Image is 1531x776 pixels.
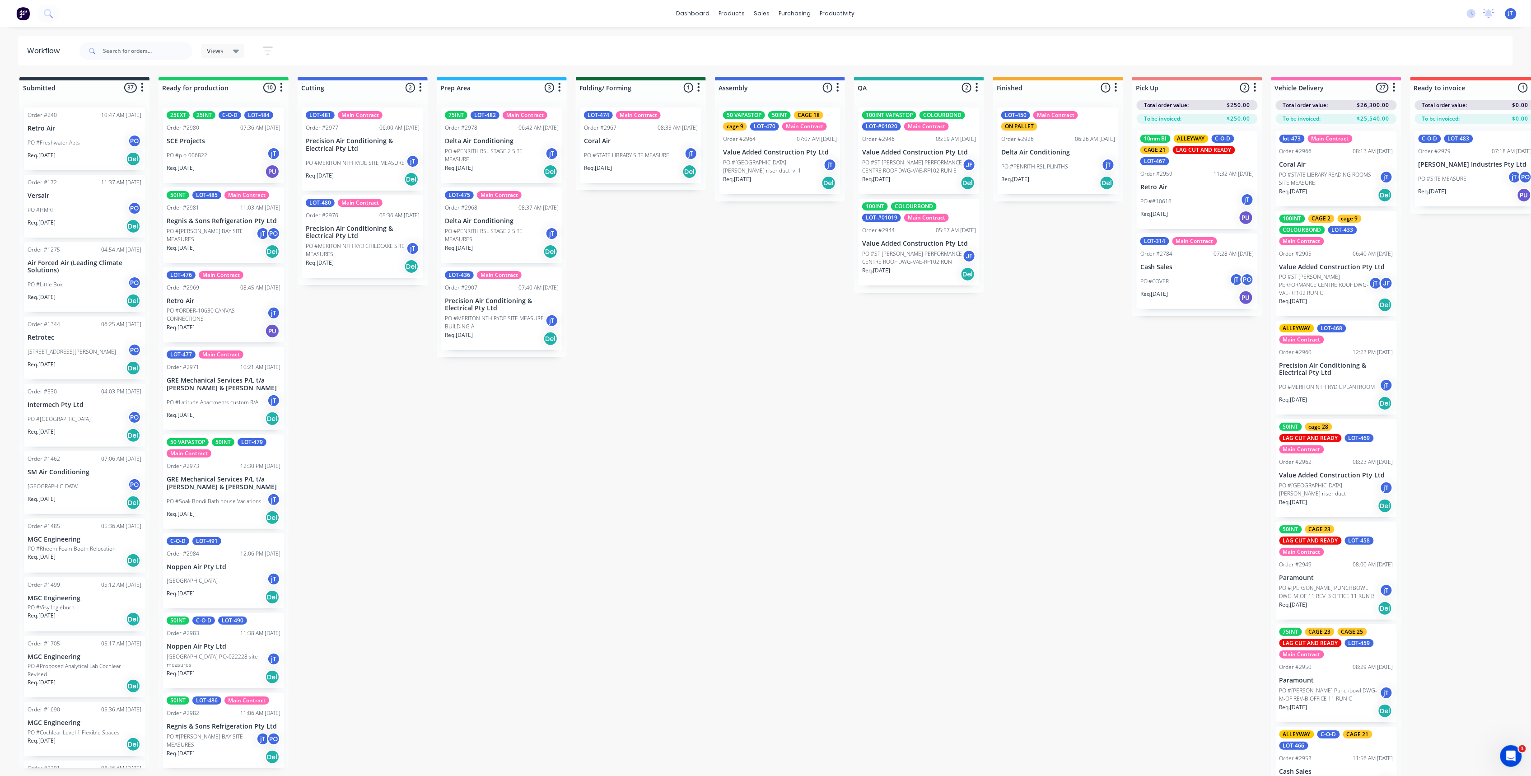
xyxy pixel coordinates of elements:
div: jT [1241,193,1254,206]
p: Req. [DATE] [167,244,195,252]
div: Main Contract [477,271,522,279]
p: Retro Air [1140,183,1254,191]
p: PO #Soak Bondi Bath house Variations [167,497,261,505]
div: PO [1241,273,1254,286]
p: Delta Air Conditioning [1001,149,1115,156]
div: Order #2973 [167,462,199,470]
div: lot-473 [1279,135,1305,143]
p: PO #HMRI [28,206,53,214]
div: 50INT [167,191,189,199]
p: Req. [DATE] [28,151,56,159]
div: COLOURBOND [920,111,965,119]
p: Value Added Construction Pty Ltd [1279,263,1393,271]
div: Del [961,267,975,281]
div: COLOURBOND [1279,226,1325,234]
div: 100INTCAGE 2cage 9COLOURBONDLOT-433Main ContractOrder #290506:40 AM [DATE]Value Added Constructio... [1276,211,1397,316]
p: PO #STATE LIBRARY READING ROOMS SITE MEASURE [1279,171,1380,187]
div: 12:23 PM [DATE] [1353,348,1393,356]
p: PO #PENRITH RSL PLINTHS [1001,163,1068,171]
div: 100INT VAPASTOP [862,111,916,119]
div: LOT-314Main ContractOrder #278407:28 AM [DATE]Cash SalesPO #COVERjTPOReq.[DATE]PU [1137,234,1258,309]
div: Order #172 [28,178,57,187]
div: 10mm BIALLEYWAYC-O-DCAGE 21LAG CUT AND READYLOT-467Order #295911:32 AM [DATE]Retro AirPO ##10616j... [1137,131,1258,229]
div: Del [1378,188,1392,202]
div: LOT-476 [167,271,196,279]
p: SCE Projects [167,137,280,145]
p: Req. [DATE] [167,323,195,332]
div: Del [126,496,140,510]
div: jT [256,227,270,240]
div: Del [126,152,140,166]
div: Main Contract [167,449,211,458]
div: Main Contract [904,122,949,131]
p: PO #[GEOGRAPHIC_DATA][PERSON_NAME] riser duct lvl 1 [723,159,823,175]
div: 11:32 AM [DATE] [1214,170,1254,178]
p: PO #MERITON NTH RYDE SITE MEASURE [306,159,405,167]
div: 100INT [862,202,888,210]
div: 50INT [1279,423,1302,431]
div: Order #2979 [1419,147,1451,155]
div: 04:54 AM [DATE] [101,246,141,254]
p: PO #ST [PERSON_NAME] PERFORMANCE CENTRE ROOF DWG-VAE-RF102 RUN G [1279,273,1369,297]
p: PO #MERITON NTH RYD CHILDCARE SITE MEASURES [306,242,406,258]
div: Order #17211:37 AM [DATE]VersairPO #HMRIPOReq.[DATE]Del [24,175,145,238]
p: Req. [DATE] [167,411,195,419]
div: LOT-#01019 [862,214,901,222]
div: PU [1239,210,1253,225]
div: jT [684,147,698,160]
div: LOT-477 [167,351,196,359]
p: Req. [DATE] [1140,210,1168,218]
div: LOT-485 [192,191,221,199]
div: Main Contract [1279,445,1324,453]
div: Main Contract [1033,111,1078,119]
div: jT [406,154,420,168]
div: 11:03 AM [DATE] [240,204,280,212]
span: JT [1508,9,1513,18]
div: ON PALLET [1001,122,1037,131]
span: Views [207,46,224,56]
div: jT [1380,481,1393,495]
div: COLOURBOND [891,202,937,210]
div: PU [265,324,280,338]
div: LOT-468 [1317,324,1346,332]
p: PO #ST [PERSON_NAME] PERFORMANCE CENTRE ROOF DWG-VAE-RF102 RUN E [862,159,962,175]
div: Order #2976 [306,211,338,220]
p: SM Air Conditioning [28,468,141,476]
p: Req. [DATE] [1419,187,1447,196]
div: Order #2964 [723,135,756,143]
div: 25INT [193,111,215,119]
div: 08:13 AM [DATE] [1353,147,1393,155]
div: 50INT [212,438,234,446]
div: 50INT [768,111,791,119]
p: Req. [DATE] [28,360,56,369]
p: Precision Air Conditioning & Electrical Pty Ltd [306,225,420,240]
div: Order #2980 [167,124,199,132]
div: 08:35 AM [DATE] [658,124,698,132]
p: Req. [DATE] [28,293,56,301]
div: Order #2926 [1001,135,1034,143]
input: Search for orders... [103,42,192,60]
p: PO #SITE MEASURE [1419,175,1467,183]
p: Precision Air Conditioning & Electrical Pty Ltd [445,297,559,313]
div: jT [1508,170,1522,184]
p: GRE Mechanical Services P/L t/a [PERSON_NAME] & [PERSON_NAME] [167,377,280,392]
div: CAGE 21 [1140,146,1170,154]
div: Del [543,164,558,179]
div: 100INT VAPASTOPCOLOURBONDLOT-#01020Main ContractOrder #294605:59 AM [DATE]Value Added Constructio... [859,108,980,194]
p: Versair [28,192,141,200]
p: Coral Air [1279,161,1393,168]
div: Main Contract [904,214,949,222]
div: 11:37 AM [DATE] [101,178,141,187]
div: C-O-D [1419,135,1441,143]
div: C-O-D [219,111,241,119]
div: 06:00 AM [DATE] [379,124,420,132]
div: lot-473Main ContractOrder #296608:13 AM [DATE]Coral AirPO #STATE LIBRARY READING ROOMS SITE MEASU... [1276,131,1397,206]
div: 06:26 AM [DATE] [1075,135,1115,143]
div: Del [126,219,140,234]
div: Main Contract [224,191,269,199]
div: jT [1230,273,1243,286]
div: ALLEYWAYLOT-468Main ContractOrder #296012:23 PM [DATE]Precision Air Conditioning & Electrical Pty... [1276,321,1397,415]
div: LOT-450Main ContractON PALLETOrder #292606:26 AM [DATE]Delta Air ConditioningPO #PENRITH RSL PLIN... [998,108,1119,194]
p: Precision Air Conditioning & Electrical Pty Ltd [306,137,420,153]
div: 08:23 AM [DATE] [1353,458,1393,466]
